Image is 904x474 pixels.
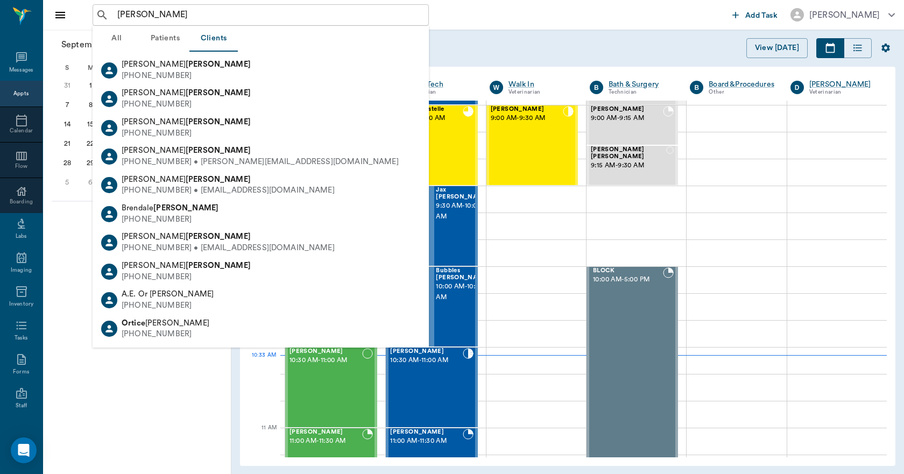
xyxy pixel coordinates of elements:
input: Search [113,8,426,23]
span: BLOCK [593,267,663,274]
b: [PERSON_NAME] [186,89,251,97]
span: [PERSON_NAME] [122,175,251,183]
button: All [93,26,141,52]
div: Monday, October 6, 2025 [83,175,98,190]
b: [PERSON_NAME] [153,204,218,212]
span: [PERSON_NAME] [289,348,362,355]
div: [PHONE_NUMBER] [122,329,209,340]
div: Sunday, September 21, 2025 [60,136,75,151]
b: [PERSON_NAME] [186,146,251,154]
span: 9:30 AM - 10:00 AM [436,201,490,222]
button: Add Task [728,5,782,25]
span: [PERSON_NAME] [289,429,362,436]
button: Clients [189,26,238,52]
div: NOT_CONFIRMED, 9:15 AM - 9:30 AM [587,145,678,186]
a: Board &Procedures [709,79,774,90]
b: [PERSON_NAME] [186,261,251,270]
div: [PERSON_NAME] [809,9,880,22]
div: Sunday, September 14, 2025 [60,117,75,132]
div: B [690,81,703,94]
b: [PERSON_NAME] [186,118,251,126]
div: NOT_CONFIRMED, 10:00 AM - 10:30 AM [432,266,477,347]
div: Monday, September 8, 2025 [83,97,98,112]
div: BOOKED, 9:00 AM - 9:15 AM [587,105,678,145]
span: Jax [PERSON_NAME] [436,187,490,201]
button: September2025 [56,34,147,55]
div: NOT_CONFIRMED, 10:30 AM - 11:00 AM [285,347,377,428]
div: Sunday, September 7, 2025 [60,97,75,112]
div: Forms [13,368,29,376]
div: Sunday, October 5, 2025 [60,175,75,190]
a: [PERSON_NAME] [809,79,874,90]
span: [PERSON_NAME] [390,429,462,436]
div: [PHONE_NUMBER] [122,70,251,82]
div: [PHONE_NUMBER] [122,272,251,283]
span: 9:00 AM - 9:30 AM [491,113,563,124]
b: Ortice [122,319,145,327]
div: Monday, September 22, 2025 [83,136,98,151]
span: [PERSON_NAME] [122,60,251,68]
span: 10:30 AM - 11:00 AM [390,355,462,366]
div: CHECKED_IN, 10:30 AM - 11:00 AM [386,347,477,428]
span: [PERSON_NAME] [122,89,251,97]
span: Bubbles [PERSON_NAME] [436,267,490,281]
div: Veterinarian [508,88,574,97]
span: 10:30 AM - 11:00 AM [289,355,362,366]
div: Monday, September 29, 2025 [83,155,98,171]
span: 10:00 AM - 10:30 AM [436,281,490,303]
span: [PERSON_NAME] [122,146,251,154]
a: Bath & Surgery [609,79,674,90]
b: [PERSON_NAME] [186,232,251,240]
div: Labs [16,232,27,240]
div: Veterinarian [809,88,874,97]
div: Appts [13,90,29,98]
button: [PERSON_NAME] [782,5,903,25]
span: A.E. Or [PERSON_NAME] [122,290,214,298]
div: 11 AM [249,422,277,449]
div: [PHONE_NUMBER] • [EMAIL_ADDRESS][DOMAIN_NAME] [122,243,335,254]
div: Open Intercom Messenger [11,437,37,463]
div: S [55,60,79,76]
span: [PERSON_NAME] [122,261,251,270]
span: [PERSON_NAME] [390,348,462,355]
a: Appt Tech [408,79,473,90]
div: M [79,60,103,76]
div: CHECKED_IN, 9:00 AM - 9:30 AM [486,105,578,186]
div: [PHONE_NUMBER] [122,128,251,139]
div: Messages [9,66,34,74]
div: W [490,81,503,94]
div: Technician [609,88,674,97]
span: 11:00 AM - 11:30 AM [390,436,462,447]
span: [PERSON_NAME] [122,319,209,327]
span: 9:00 AM - 9:15 AM [591,113,663,124]
button: Close drawer [50,4,71,26]
button: View [DATE] [746,38,808,58]
span: [PERSON_NAME] [122,118,251,126]
div: Monday, September 15, 2025 [83,117,98,132]
div: [PHONE_NUMBER] [122,214,218,225]
span: [PERSON_NAME] [122,232,251,240]
div: Inventory [9,300,33,308]
div: Technician [408,88,473,97]
span: [PERSON_NAME] [591,106,663,113]
span: [PERSON_NAME] [491,106,563,113]
div: Sunday, September 28, 2025 [60,155,75,171]
div: Other [709,88,774,97]
div: [PHONE_NUMBER] [122,300,214,312]
div: READY_TO_CHECKOUT, 9:00 AM - 9:30 AM [386,105,477,186]
div: B [590,81,603,94]
span: 9:15 AM - 9:30 AM [591,160,667,171]
div: [PHONE_NUMBER] [122,99,251,110]
div: D [790,81,804,94]
div: [PHONE_NUMBER] • [PERSON_NAME][EMAIL_ADDRESS][DOMAIN_NAME] [122,157,399,168]
b: [PERSON_NAME] [186,175,251,183]
b: [PERSON_NAME] [186,60,251,68]
span: [PERSON_NAME] [PERSON_NAME] [591,146,667,160]
button: Patients [141,26,189,52]
a: Walk In [508,79,574,90]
